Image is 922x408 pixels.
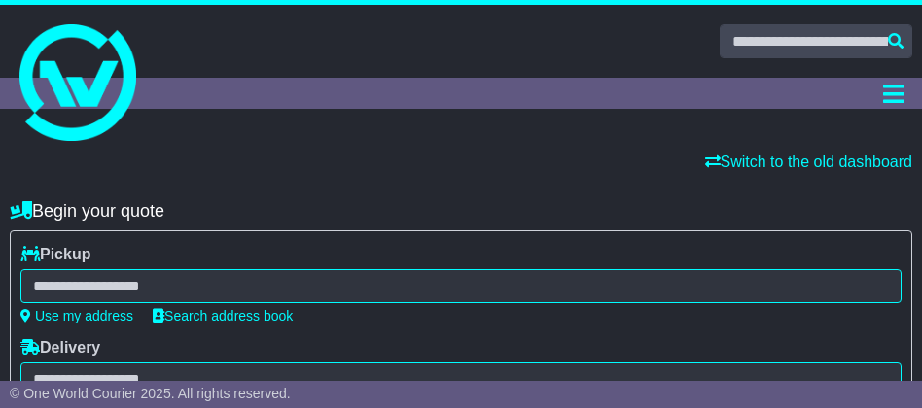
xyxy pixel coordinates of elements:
[20,245,90,263] label: Pickup
[874,78,912,109] button: Toggle navigation
[705,153,912,170] a: Switch to the old dashboard
[10,201,912,221] h4: Begin your quote
[20,338,100,357] label: Delivery
[153,308,293,323] a: Search address book
[20,308,133,323] a: Use my address
[10,386,291,401] span: © One World Courier 2025. All rights reserved.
